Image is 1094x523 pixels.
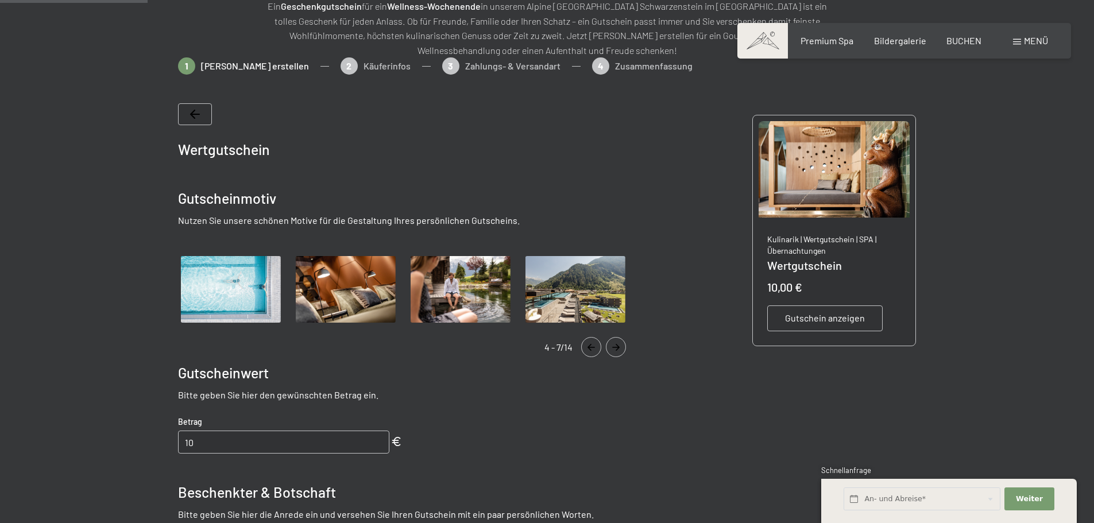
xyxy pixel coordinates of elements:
a: Premium Spa [801,35,853,46]
a: Bildergalerie [874,35,926,46]
span: Weiter [1016,494,1043,504]
strong: Geschenkgutschein [281,1,362,11]
button: Weiter [1004,487,1054,511]
strong: Wellness-Wochenende [387,1,481,11]
a: BUCHEN [946,35,981,46]
span: Menü [1024,35,1048,46]
span: Schnellanfrage [821,466,871,475]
